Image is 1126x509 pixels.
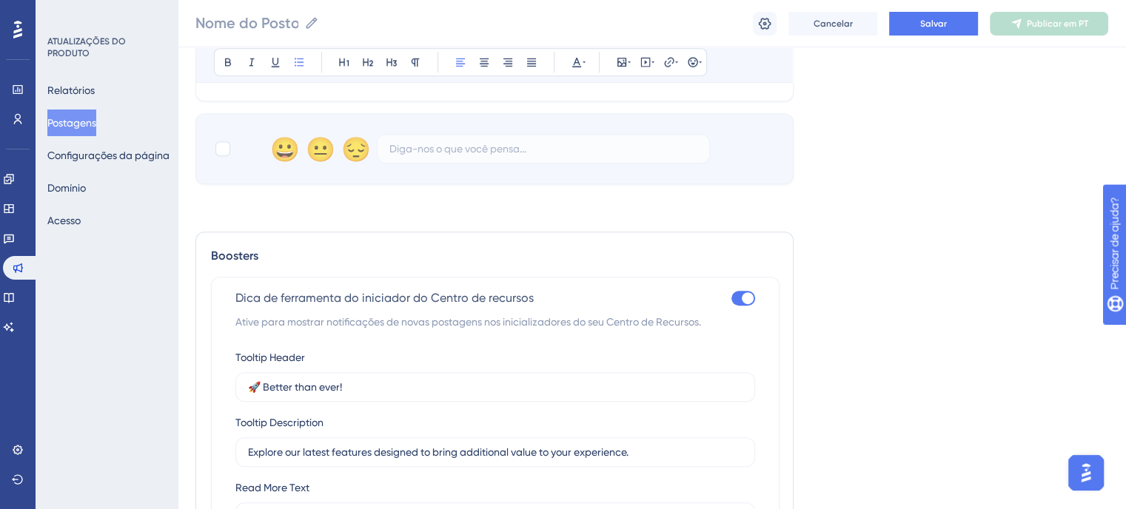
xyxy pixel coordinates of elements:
[889,12,978,36] button: Salvar
[990,12,1108,36] button: Publicar em PT
[47,182,86,194] font: Domínio
[235,316,701,328] font: Ative para mostrar notificações de novas postagens nos inicializadores do seu Centro de Recursos.
[211,249,258,263] font: Boosters
[235,479,309,496] div: Read More Text
[788,12,877,36] button: Cancelar
[235,414,324,431] div: Tooltip Description
[47,36,126,58] font: ATUALIZAÇÕES DO PRODUTO
[195,13,298,33] input: Nome do Posto
[47,109,96,136] button: Postagens
[47,142,170,169] button: Configurações da página
[235,291,534,305] font: Dica de ferramenta do iniciador do Centro de recursos
[814,18,853,29] font: Cancelar
[47,149,170,161] font: Configurações da página
[248,444,743,460] input: Let’s see what is new!
[47,77,95,104] button: Relatórios
[47,117,96,129] font: Postagens
[1064,451,1108,495] iframe: Iniciador do Assistente de IA do UserGuiding
[248,379,743,395] input: Product Updates
[920,18,947,29] font: Salvar
[47,84,95,96] font: Relatórios
[47,175,86,201] button: Domínio
[47,215,81,226] font: Acesso
[47,207,81,234] button: Acesso
[35,7,127,18] font: Precisar de ajuda?
[1027,18,1088,29] font: Publicar em PT
[235,348,305,366] div: Tooltip Header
